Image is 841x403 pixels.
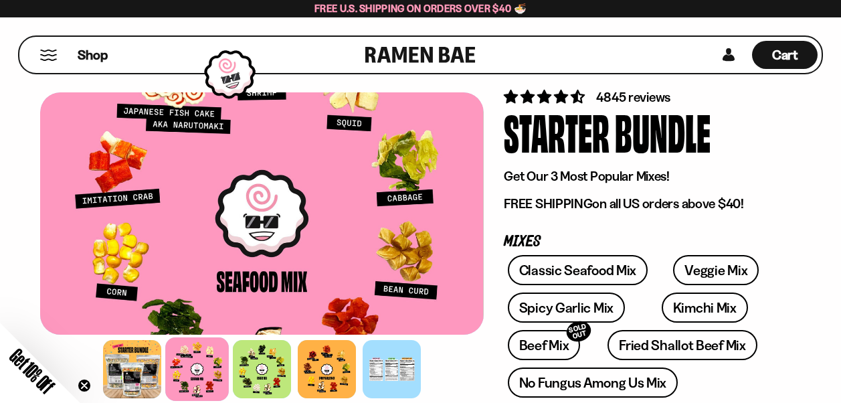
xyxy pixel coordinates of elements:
span: Shop [78,46,108,64]
p: Mixes [504,236,781,248]
a: No Fungus Among Us Mix [508,368,678,398]
a: Spicy Garlic Mix [508,293,625,323]
strong: FREE SHIPPING [504,195,592,212]
a: Kimchi Mix [662,293,748,323]
p: Get Our 3 Most Popular Mixes! [504,168,781,185]
span: Get 10% Off [6,345,58,397]
a: Beef MixSOLD OUT [508,330,581,360]
a: Cart [752,37,818,73]
button: Mobile Menu Trigger [39,50,58,61]
a: Shop [78,41,108,69]
a: Fried Shallot Beef Mix [608,330,757,360]
p: on all US orders above $40! [504,195,781,212]
span: Free U.S. Shipping on Orders over $40 🍜 [314,2,527,15]
a: Veggie Mix [673,255,759,285]
div: Starter [504,106,610,157]
a: Classic Seafood Mix [508,255,648,285]
div: Bundle [615,106,711,157]
div: SOLD OUT [565,319,594,345]
span: 4845 reviews [596,89,670,105]
button: Close teaser [78,379,91,392]
span: 4.71 stars [504,88,587,105]
span: Cart [772,47,798,63]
